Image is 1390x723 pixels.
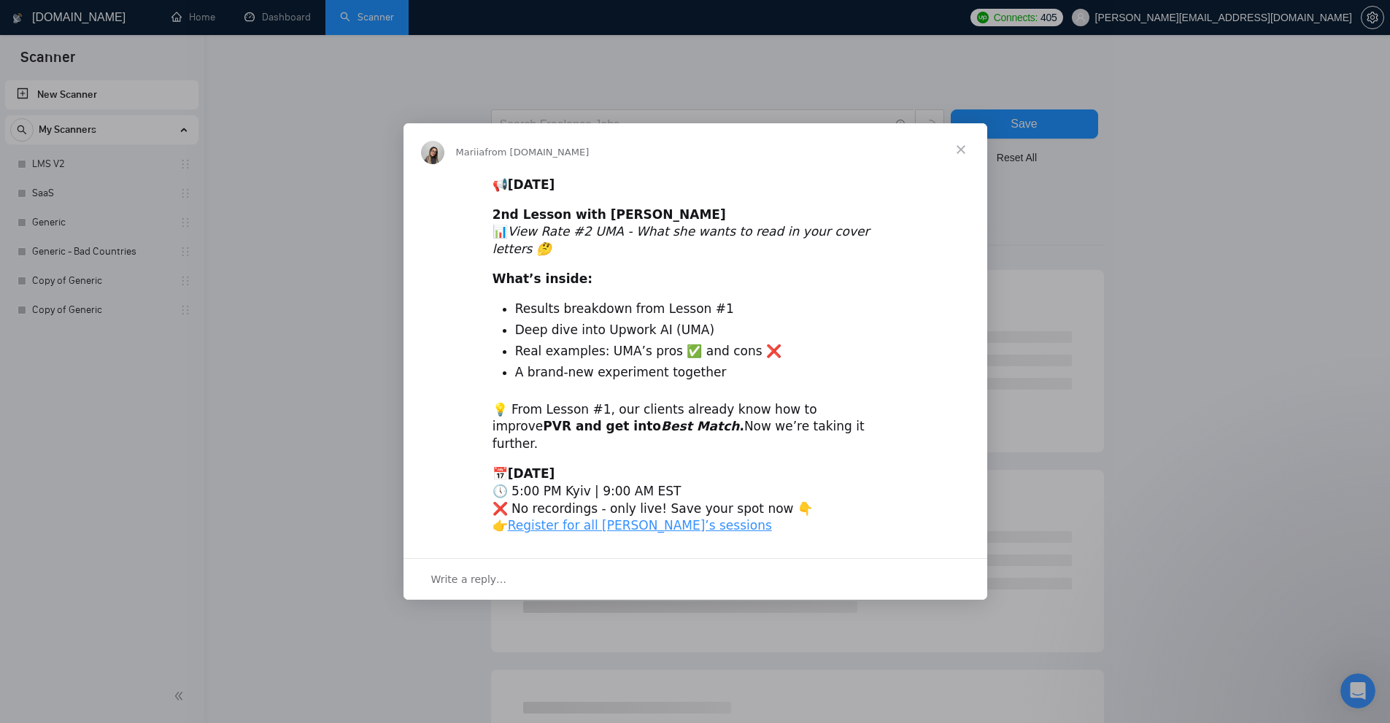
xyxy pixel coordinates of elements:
[484,147,589,158] span: from [DOMAIN_NAME]
[508,518,772,533] a: Register for all [PERSON_NAME]’s sessions
[493,465,898,535] div: 📅 🕔 5:00 PM Kyiv | 9:00 AM EST ❌ No recordings - only live! Save your spot now 👇 👉
[493,271,592,286] b: What’s inside:
[493,206,898,258] div: 📊
[935,123,987,176] span: Close
[508,177,555,192] b: [DATE]
[431,570,507,589] span: Write a reply…
[493,177,898,194] div: 📢
[493,401,898,453] div: 💡 From Lesson #1, our clients already know how to improve Now we’re taking it further.
[508,466,555,481] b: [DATE]
[404,558,987,600] div: Open conversation and reply
[515,301,898,318] li: Results breakdown from Lesson #1
[661,419,739,433] i: Best Match
[515,364,898,382] li: A brand-new experiment together
[543,419,744,433] b: PVR and get into .
[456,147,485,158] span: Mariia
[515,322,898,339] li: Deep dive into Upwork AI (UMA)
[421,141,444,164] img: Profile image for Mariia
[493,224,870,256] i: View Rate #2 UMA - What she wants to read in your cover letters 🤔
[515,343,898,360] li: Real examples: UMA’s pros ✅ and cons ❌
[493,207,726,222] b: 2nd Lesson with [PERSON_NAME]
